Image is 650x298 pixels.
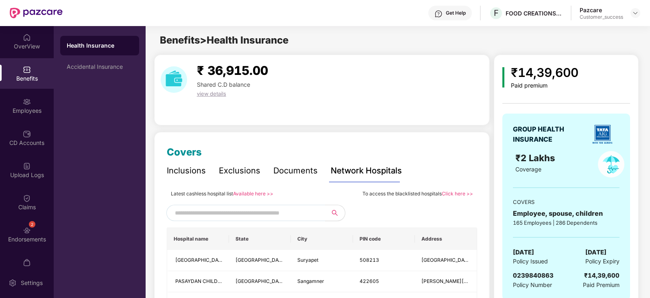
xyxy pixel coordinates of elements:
[23,162,31,170] img: svg+xml;base64,PHN2ZyBpZD0iVXBsb2FkX0xvZ3MiIGRhdGEtbmFtZT0iVXBsb2FkIExvZ3MiIHhtbG5zPSJodHRwOi8vd3...
[236,257,286,263] span: [GEOGRAPHIC_DATA]
[421,236,470,242] span: Address
[175,278,299,284] span: PASAYDAN CHILDRENS CLINIC AND NURSING HOME
[353,228,415,250] th: PIN code
[219,164,260,177] div: Exclusions
[23,98,31,106] img: svg+xml;base64,PHN2ZyBpZD0iRW1wbG95ZWVzIiB4bWxucz0iaHR0cDovL3d3dy53My5vcmcvMjAwMC9zdmciIHdpZHRoPS...
[434,10,443,18] img: svg+xml;base64,PHN2ZyBpZD0iSGVscC0zMngzMiIgeG1sbnM9Imh0dHA6Ly93d3cudzMub3JnLzIwMDAvc3ZnIiB3aWR0aD...
[513,248,534,257] span: [DATE]
[23,226,31,234] img: svg+xml;base64,PHN2ZyBpZD0iRW5kb3JzZW1lbnRzIiB4bWxucz0iaHR0cDovL3d3dy53My5vcmcvMjAwMC9zdmciIHdpZH...
[10,8,63,18] img: New Pazcare Logo
[167,228,229,250] th: Hospital name
[585,257,619,266] span: Policy Expiry
[513,208,619,219] div: Employee, spouse, children
[421,278,554,284] span: [PERSON_NAME][GEOGRAPHIC_DATA][PERSON_NAME],
[513,219,619,227] div: 165 Employees | 286 Dependents
[236,278,286,284] span: [GEOGRAPHIC_DATA]
[23,259,31,267] img: svg+xml;base64,PHN2ZyBpZD0iTXlfT3JkZXJzIiBkYXRhLW5hbWU9Ik15IE9yZGVycyIgeG1sbnM9Imh0dHA6Ly93d3cudz...
[588,120,617,149] img: insurerLogo
[291,271,353,292] td: Sangamner
[23,130,31,138] img: svg+xml;base64,PHN2ZyBpZD0iQ0RfQWNjb3VudHMiIGRhdGEtbmFtZT0iQ0QgQWNjb3VudHMiIHhtbG5zPSJodHRwOi8vd3...
[197,63,268,78] span: ₹ 36,915.00
[67,64,133,70] div: Accidental Insurance
[297,257,318,263] span: Suryapet
[9,279,17,287] img: svg+xml;base64,PHN2ZyBpZD0iU2V0dGluZy0yMHgyMCIgeG1sbnM9Imh0dHA6Ly93d3cudzMub3JnLzIwMDAvc3ZnIiB3aW...
[297,278,324,284] span: Sangamner
[513,272,554,279] span: 0239840863
[291,228,353,250] th: City
[580,14,623,20] div: Customer_success
[291,250,353,271] td: Suryapet
[197,90,226,97] span: view details
[167,164,206,177] div: Inclusions
[175,257,226,263] span: [GEOGRAPHIC_DATA]
[229,228,291,250] th: State
[360,278,379,284] span: 422605
[67,42,133,50] div: Health Insurance
[160,34,288,46] span: Benefits > Health Insurance
[23,66,31,74] img: svg+xml;base64,PHN2ZyBpZD0iQmVuZWZpdHMiIHhtbG5zPSJodHRwOi8vd3d3LnczLm9yZy8yMDAwL3N2ZyIgd2lkdGg9Ij...
[511,82,578,89] div: Paid premium
[584,271,619,280] div: ₹14,39,600
[331,164,402,177] div: Network Hospitals
[598,151,624,177] img: policyIcon
[167,250,229,271] td: NEO CHILDRENS HOSPITAL
[494,8,499,18] span: F
[513,124,584,145] div: GROUP HEALTH INSURANCE
[583,280,619,289] span: Paid Premium
[511,63,578,82] div: ₹14,39,600
[161,66,187,93] img: download
[515,166,541,173] span: Coverage
[167,146,202,158] span: Covers
[415,271,477,292] td: TAJANE MALA NAVIN NAGAR ROAD,
[23,33,31,42] img: svg+xml;base64,PHN2ZyBpZD0iSG9tZSIgeG1sbnM9Imh0dHA6Ly93d3cudzMub3JnLzIwMDAvc3ZnIiB3aWR0aD0iMjAiIG...
[513,198,619,206] div: COVERS
[233,191,273,197] a: Available here >>
[174,236,222,242] span: Hospital name
[580,6,623,14] div: Pazcare
[515,153,558,163] span: ₹2 Lakhs
[29,221,35,228] div: 2
[446,10,466,16] div: Get Help
[362,191,442,197] span: To access the blacklisted hospitals
[502,67,504,88] img: icon
[325,210,345,216] span: search
[513,257,548,266] span: Policy Issued
[229,250,291,271] td: Andhra Pradesh
[23,194,31,202] img: svg+xml;base64,PHN2ZyBpZD0iQ2xhaW0iIHhtbG5zPSJodHRwOi8vd3d3LnczLm9yZy8yMDAwL3N2ZyIgd2lkdGg9IjIwIi...
[229,271,291,292] td: Maharashtra
[171,191,233,197] span: Latest cashless hospital list
[585,248,606,257] span: [DATE]
[442,191,473,197] a: Click here >>
[360,257,379,263] span: 508213
[273,164,318,177] div: Documents
[18,279,45,287] div: Settings
[513,281,552,288] span: Policy Number
[197,81,250,88] span: Shared C.D balance
[325,205,345,221] button: search
[415,228,477,250] th: Address
[167,271,229,292] td: PASAYDAN CHILDRENS CLINIC AND NURSING HOME
[632,10,639,16] img: svg+xml;base64,PHN2ZyBpZD0iRHJvcGRvd24tMzJ4MzIiIHhtbG5zPSJodHRwOi8vd3d3LnczLm9yZy8yMDAwL3N2ZyIgd2...
[415,250,477,271] td: Lane Beside MNR Hotel, Near Old Hero Honda Showroom MG Rd
[506,9,563,17] div: FOOD CREATIONS PRIVATE LIMITED,
[421,257,567,263] span: [GEOGRAPHIC_DATA], Near Old Hero Honda Showroom MG Rd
